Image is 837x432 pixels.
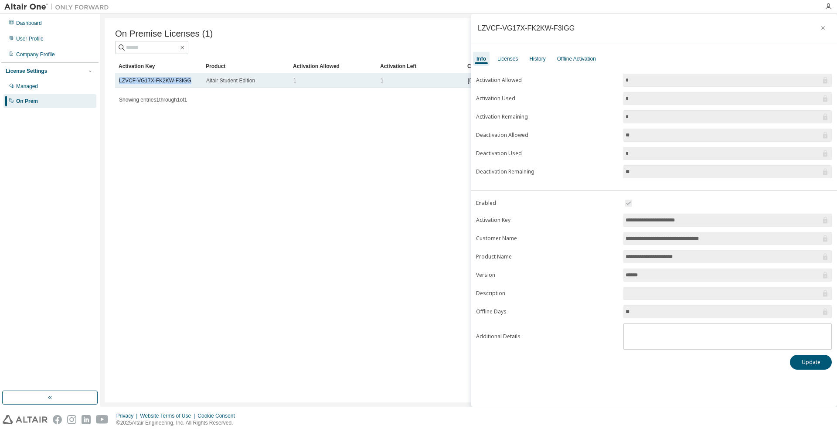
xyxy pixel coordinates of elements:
div: History [529,55,545,62]
span: [DATE] 18:04:00 [468,77,506,84]
span: 1 [381,77,384,84]
label: Activation Allowed [476,77,618,84]
div: Info [476,55,486,62]
div: Dashboard [16,20,42,27]
label: Version [476,272,618,279]
div: Company Profile [16,51,55,58]
label: Activation Remaining [476,113,618,120]
label: Additional Details [476,333,618,340]
div: Product [206,59,286,73]
img: youtube.svg [96,415,109,424]
img: instagram.svg [67,415,76,424]
div: User Profile [16,35,44,42]
label: Activation Used [476,95,618,102]
div: Managed [16,83,38,90]
div: Offline Activation [557,55,596,62]
label: Description [476,290,618,297]
span: Altair Student Edition [206,77,255,84]
span: 1 [293,77,296,84]
span: Showing entries 1 through 1 of 1 [119,97,187,103]
div: Activation Left [380,59,460,73]
label: Product Name [476,253,618,260]
label: Activation Key [476,217,618,224]
div: Licenses [497,55,518,62]
a: LZVCF-VG17X-FK2KW-F3IGG [119,78,191,84]
label: Deactivation Used [476,150,618,157]
div: Activation Key [119,59,199,73]
p: © 2025 Altair Engineering, Inc. All Rights Reserved. [116,419,240,427]
span: On Premise Licenses (1) [115,29,213,39]
label: Deactivation Allowed [476,132,618,139]
label: Customer Name [476,235,618,242]
img: facebook.svg [53,415,62,424]
label: Enabled [476,200,618,207]
div: On Prem [16,98,38,105]
div: Website Terms of Use [140,412,197,419]
div: Activation Allowed [293,59,373,73]
img: altair_logo.svg [3,415,48,424]
div: Privacy [116,412,140,419]
div: Creation Date [467,59,784,73]
img: Altair One [4,3,113,11]
div: LZVCF-VG17X-FK2KW-F3IGG [478,24,575,31]
img: linkedin.svg [82,415,91,424]
label: Deactivation Remaining [476,168,618,175]
button: Update [790,355,832,370]
label: Offline Days [476,308,618,315]
div: Cookie Consent [197,412,240,419]
div: License Settings [6,68,47,75]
